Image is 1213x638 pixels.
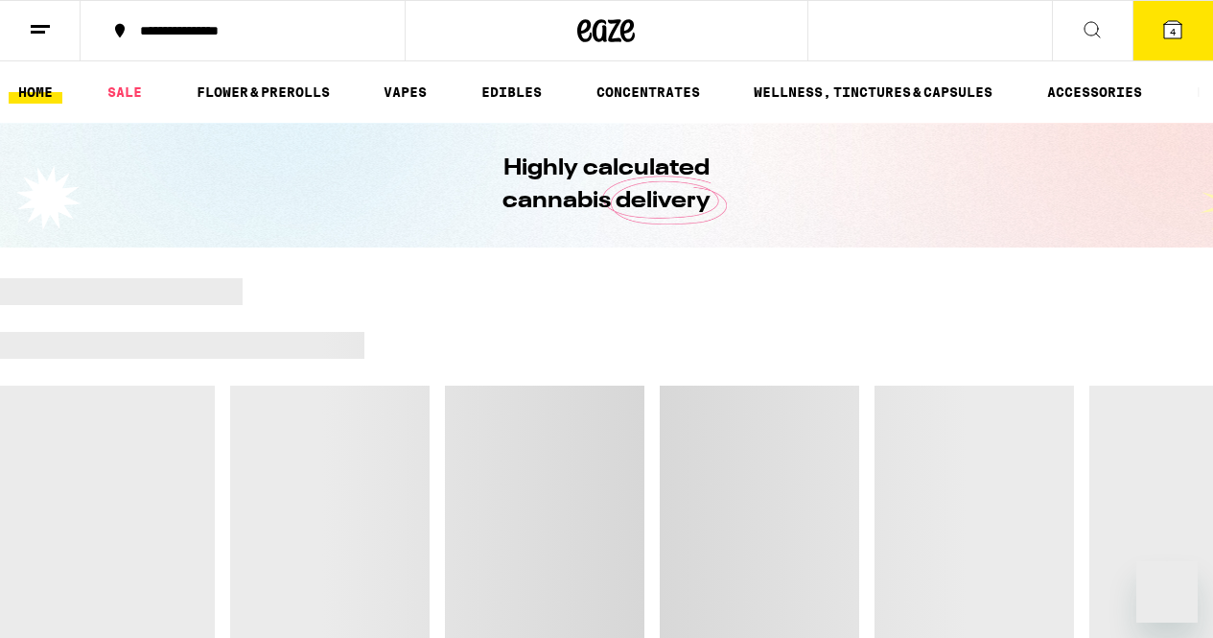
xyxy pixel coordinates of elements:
a: VAPES [374,81,436,104]
a: ACCESSORIES [1038,81,1152,104]
a: FLOWER & PREROLLS [187,81,339,104]
a: CONCENTRATES [587,81,710,104]
a: SALE [98,81,152,104]
a: EDIBLES [472,81,551,104]
a: HOME [9,81,62,104]
a: WELLNESS, TINCTURES & CAPSULES [744,81,1002,104]
h1: Highly calculated cannabis delivery [449,153,765,218]
iframe: Button to launch messaging window [1136,561,1198,623]
span: 4 [1170,26,1176,37]
button: 4 [1132,1,1213,60]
